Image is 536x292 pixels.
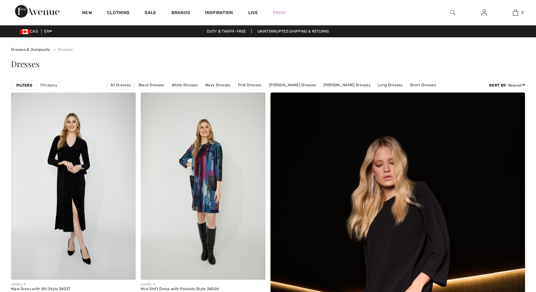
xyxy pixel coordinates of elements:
[202,81,234,89] a: Navy Dresses
[107,10,129,17] a: Clothing
[145,10,156,17] a: Sale
[171,10,190,17] a: Brands
[51,47,73,52] a: Dresses
[82,10,92,17] a: New
[489,83,506,88] strong: Sort By
[500,9,531,16] a: 3
[481,9,487,16] img: My Info
[169,81,201,89] a: White Dresses
[20,29,40,34] span: CAD
[141,93,265,280] img: Mini Shift Dress with Pockets Style 34004. As sample
[40,82,57,88] span: 711 items
[320,81,374,89] a: [PERSON_NAME] Dresses
[11,58,39,69] span: Dresses
[375,81,406,89] a: Long Dresses
[11,93,136,280] img: Maxi Dress with Slit Style 34037. Black
[44,29,52,34] span: EN
[135,81,168,89] a: Black Dresses
[450,9,455,16] img: search the website
[235,81,265,89] a: Pink Dresses
[20,29,30,34] img: Canadian Dollar
[248,9,258,16] a: Live
[11,287,71,291] div: Maxi Dress with Slit Style 34037
[407,81,439,89] a: Short Dresses
[513,9,518,16] img: My Bag
[273,9,286,16] a: Prom
[16,82,32,88] strong: Filters
[205,10,233,17] span: Inspiration
[141,282,219,287] div: COMPLI K
[11,47,50,52] a: Dresses & Jumpsuits
[266,81,319,89] a: [PERSON_NAME] Dresses
[11,282,71,287] div: COMPLI K
[107,81,134,89] a: All Dresses
[15,5,60,18] img: 1ère Avenue
[141,287,219,291] div: Mini Shift Dress with Pockets Style 34004
[489,82,525,88] div: : Newest
[476,9,492,17] a: Sign In
[521,10,523,15] span: 3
